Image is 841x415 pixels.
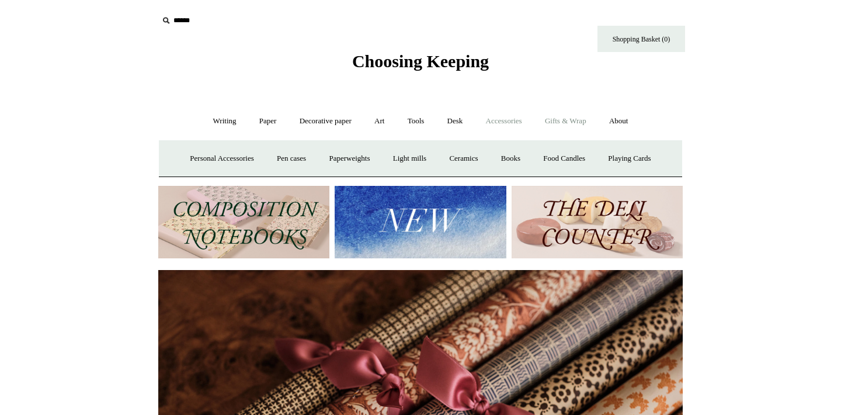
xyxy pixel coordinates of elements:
a: Paper [249,106,287,137]
a: Paperweights [318,143,380,174]
a: Choosing Keeping [352,61,489,69]
a: Decorative paper [289,106,362,137]
a: Tools [397,106,435,137]
img: 202302 Composition ledgers.jpg__PID:69722ee6-fa44-49dd-a067-31375e5d54ec [158,186,329,259]
a: Art [364,106,395,137]
a: Shopping Basket (0) [597,26,685,52]
img: New.jpg__PID:f73bdf93-380a-4a35-bcfe-7823039498e1 [335,186,506,259]
a: Playing Cards [597,143,661,174]
img: The Deli Counter [512,186,683,259]
a: Accessories [475,106,533,137]
span: Choosing Keeping [352,51,489,71]
a: Food Candles [533,143,596,174]
a: Light mills [383,143,437,174]
a: Books [491,143,531,174]
a: Writing [203,106,247,137]
a: Gifts & Wrap [534,106,597,137]
a: Desk [437,106,474,137]
a: About [599,106,639,137]
a: Personal Accessories [179,143,264,174]
a: Pen cases [266,143,317,174]
a: Ceramics [439,143,488,174]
